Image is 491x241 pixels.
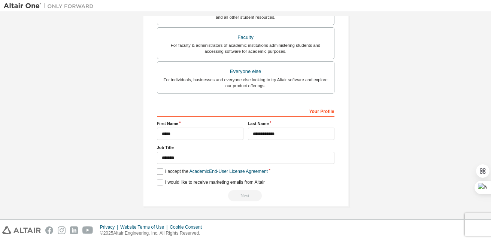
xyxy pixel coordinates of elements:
div: Everyone else [162,66,330,77]
img: youtube.svg [82,226,93,234]
label: First Name [157,120,243,126]
label: Last Name [248,120,334,126]
div: Website Terms of Use [120,224,170,230]
div: Privacy [100,224,120,230]
div: For faculty & administrators of academic institutions administering students and accessing softwa... [162,42,330,54]
div: Your Profile [157,105,334,117]
label: I accept the [157,168,268,175]
img: instagram.svg [58,226,66,234]
p: © 2025 Altair Engineering, Inc. All Rights Reserved. [100,230,206,237]
label: I would like to receive marketing emails from Altair [157,179,265,186]
img: facebook.svg [45,226,53,234]
img: altair_logo.svg [2,226,41,234]
div: Faculty [162,32,330,43]
img: Altair One [4,2,97,10]
div: Read and acccept EULA to continue [157,190,334,201]
label: Job Title [157,144,334,150]
a: Academic End-User License Agreement [190,169,268,174]
div: Cookie Consent [170,224,206,230]
div: For individuals, businesses and everyone else looking to try Altair software and explore our prod... [162,77,330,89]
img: linkedin.svg [70,226,78,234]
